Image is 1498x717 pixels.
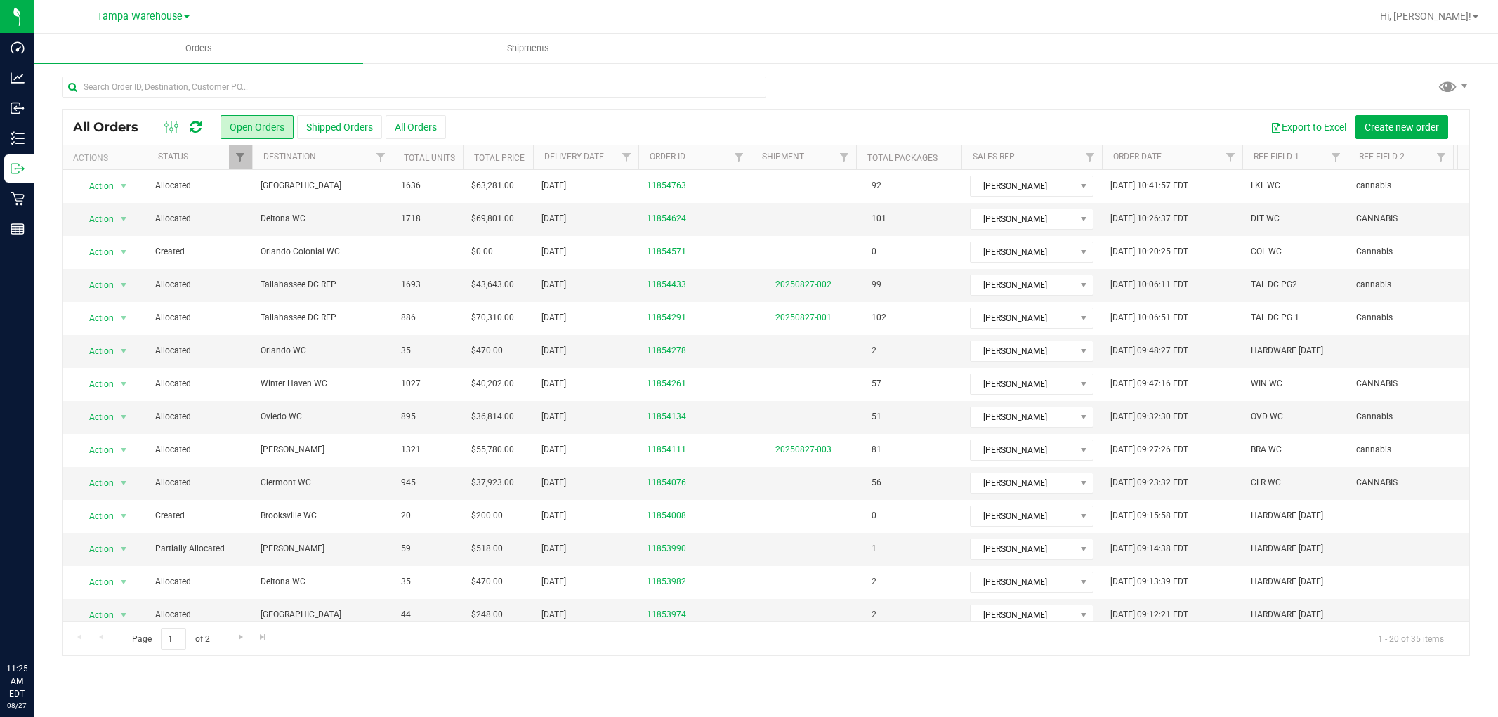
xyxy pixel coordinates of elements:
[77,308,114,328] span: Action
[865,308,893,328] span: 102
[541,278,566,291] span: [DATE]
[261,410,384,423] span: Oviedo WC
[1430,145,1453,169] a: Filter
[971,209,1075,229] span: [PERSON_NAME]
[647,410,686,423] a: 11854134
[155,179,244,192] span: Allocated
[541,575,566,588] span: [DATE]
[1251,278,1297,291] span: TAL DC PG2
[471,410,514,423] span: $36,814.00
[1356,476,1398,489] span: CANNABIS
[155,278,244,291] span: Allocated
[865,440,888,460] span: 81
[471,179,514,192] span: $63,281.00
[541,212,566,225] span: [DATE]
[120,628,221,650] span: Page of 2
[541,476,566,489] span: [DATE]
[77,539,114,559] span: Action
[401,311,416,324] span: 886
[1356,443,1391,456] span: cannabis
[6,700,27,711] p: 08/27
[155,476,244,489] span: Allocated
[1356,179,1391,192] span: cannabis
[1110,608,1188,621] span: [DATE] 09:12:21 EDT
[386,115,446,139] button: All Orders
[261,245,384,258] span: Orlando Colonial WC
[1251,410,1283,423] span: OVD WC
[971,473,1075,493] span: [PERSON_NAME]
[471,542,503,555] span: $518.00
[115,539,133,559] span: select
[471,278,514,291] span: $43,643.00
[474,153,525,163] a: Total Price
[6,662,27,700] p: 11:25 AM EDT
[471,476,514,489] span: $37,923.00
[401,179,421,192] span: 1636
[253,628,273,647] a: Go to the last page
[647,608,686,621] a: 11853974
[471,311,514,324] span: $70,310.00
[230,628,251,647] a: Go to the next page
[775,445,832,454] a: 20250827-003
[541,377,566,390] span: [DATE]
[647,245,686,258] a: 11854571
[647,542,686,555] a: 11853990
[1251,542,1323,555] span: HARDWARE [DATE]
[77,176,114,196] span: Action
[155,410,244,423] span: Allocated
[77,275,114,295] span: Action
[155,311,244,324] span: Allocated
[161,628,186,650] input: 1
[401,377,421,390] span: 1027
[971,506,1075,526] span: [PERSON_NAME]
[1219,145,1242,169] a: Filter
[647,278,686,291] a: 11854433
[155,245,244,258] span: Created
[77,440,114,460] span: Action
[1110,443,1188,456] span: [DATE] 09:27:26 EDT
[1110,575,1188,588] span: [DATE] 09:13:39 EDT
[115,440,133,460] span: select
[158,152,188,162] a: Status
[1251,476,1281,489] span: CLR WC
[155,344,244,357] span: Allocated
[1367,628,1455,649] span: 1 - 20 of 35 items
[544,152,604,162] a: Delivery Date
[971,539,1075,559] span: [PERSON_NAME]
[471,575,503,588] span: $470.00
[865,539,883,559] span: 1
[166,42,231,55] span: Orders
[1110,344,1188,357] span: [DATE] 09:48:27 EDT
[1359,152,1405,162] a: Ref Field 2
[971,605,1075,625] span: [PERSON_NAME]
[865,572,883,592] span: 2
[155,608,244,621] span: Allocated
[261,179,384,192] span: [GEOGRAPHIC_DATA]
[73,153,141,163] div: Actions
[1110,410,1188,423] span: [DATE] 09:32:30 EDT
[971,407,1075,427] span: [PERSON_NAME]
[865,506,883,526] span: 0
[541,245,566,258] span: [DATE]
[261,608,384,621] span: [GEOGRAPHIC_DATA]
[865,407,888,427] span: 51
[261,311,384,324] span: Tallahassee DC REP
[261,278,384,291] span: Tallahassee DC REP
[401,410,416,423] span: 895
[115,407,133,427] span: select
[115,506,133,526] span: select
[363,34,692,63] a: Shipments
[77,407,114,427] span: Action
[115,242,133,262] span: select
[867,153,938,163] a: Total Packages
[11,192,25,206] inline-svg: Retail
[404,153,455,163] a: Total Units
[541,344,566,357] span: [DATE]
[865,209,893,229] span: 101
[261,443,384,456] span: [PERSON_NAME]
[971,176,1075,196] span: [PERSON_NAME]
[73,119,152,135] span: All Orders
[1251,179,1280,192] span: LKL WC
[471,212,514,225] span: $69,801.00
[11,41,25,55] inline-svg: Dashboard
